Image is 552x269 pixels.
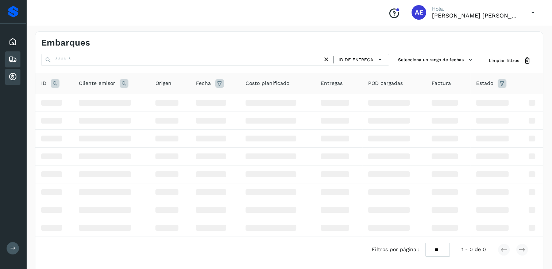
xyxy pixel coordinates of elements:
[372,246,420,253] span: Filtros por página :
[5,34,20,50] div: Inicio
[432,12,520,19] p: AARON EDUARDO GOMEZ ULLOA
[5,69,20,85] div: Cuentas por cobrar
[432,79,451,87] span: Factura
[336,54,386,65] button: ID de entrega
[476,79,493,87] span: Estado
[395,54,477,66] button: Selecciona un rango de fechas
[432,6,520,12] p: Hola,
[483,54,537,67] button: Limpiar filtros
[5,51,20,67] div: Embarques
[41,79,46,87] span: ID
[79,79,115,87] span: Cliente emisor
[489,57,519,64] span: Limpiar filtros
[368,79,403,87] span: POD cargadas
[196,79,211,87] span: Fecha
[41,38,90,48] h4: Embarques
[246,79,289,87] span: Costo planificado
[155,79,171,87] span: Origen
[462,246,486,253] span: 1 - 0 de 0
[339,56,373,63] span: ID de entrega
[321,79,343,87] span: Entregas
